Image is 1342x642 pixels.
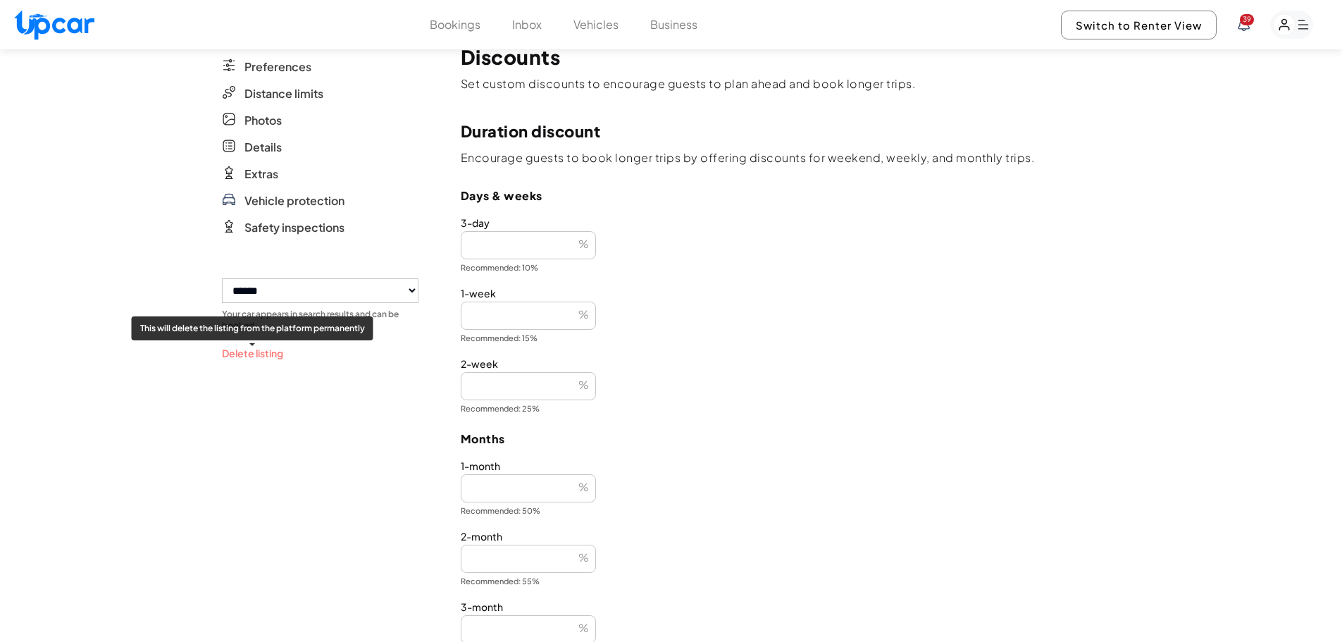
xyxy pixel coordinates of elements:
[461,505,1121,517] label: Recommended: 50%
[461,217,1121,228] label: 3-day
[222,309,418,331] p: Your car appears in search results and can be booked.
[461,288,1121,299] label: 1-week
[461,576,1121,587] label: Recommended: 55%
[461,333,1121,344] label: Recommended: 15%
[1061,11,1217,39] button: Switch to Renter View
[461,120,1121,142] p: Duration discount
[461,262,1121,273] label: Recommended: 10%
[578,550,589,564] span: %
[14,10,94,40] img: Upcar Logo
[461,460,1121,471] label: 1-month
[461,432,1121,446] p: Months
[244,166,278,183] span: Extras
[244,58,311,75] span: Preferences
[461,358,1121,369] label: 2-week
[244,112,282,129] span: Photos
[461,531,1121,542] label: 2-month
[578,621,589,634] span: %
[578,480,589,493] span: %
[578,378,589,391] span: %
[578,307,589,321] span: %
[512,16,542,33] button: Inbox
[244,192,344,209] span: Vehicle protection
[461,403,1121,414] label: Recommended: 25%
[650,16,697,33] button: Business
[461,189,1121,203] p: Days & weeks
[573,16,619,33] button: Vehicles
[578,237,589,250] span: %
[461,601,1121,612] label: 3-month
[244,85,323,102] span: Distance limits
[430,16,480,33] button: Bookings
[461,150,1121,166] p: Encourage guests to book longer trips by offering discounts for weekend, weekly, and monthly trips.
[244,139,282,156] span: Details
[222,346,283,361] button: Delete listing
[461,46,1121,68] p: Discounts
[1240,14,1254,25] span: You have new notifications
[461,76,1121,92] p: Set custom discounts to encourage guests to plan ahead and book longer trips.
[244,219,344,236] span: Safety inspections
